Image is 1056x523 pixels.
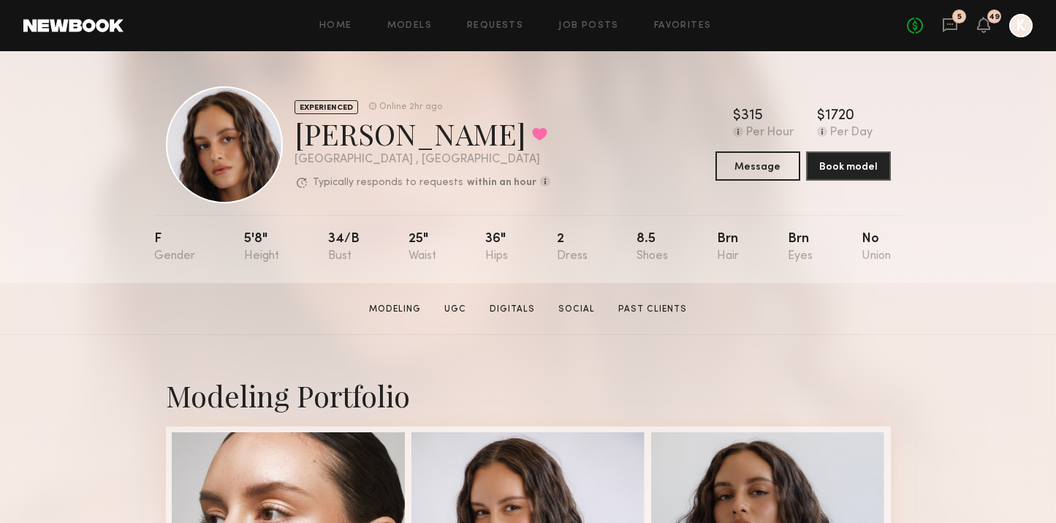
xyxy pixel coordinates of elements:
div: F [154,233,195,263]
div: Brn [788,233,813,263]
a: UGC [438,303,472,316]
a: K [1009,14,1033,37]
div: 1720 [825,109,854,124]
a: Requests [467,21,523,31]
div: 8.5 [637,233,668,263]
button: Book model [806,151,891,181]
div: Modeling Portfolio [166,376,891,415]
div: $ [733,109,741,124]
div: 34/b [328,233,360,263]
div: EXPERIENCED [295,100,358,114]
a: Digitals [484,303,541,316]
a: Social [552,303,601,316]
div: No [862,233,891,263]
div: 2 [557,233,588,263]
a: Models [387,21,432,31]
div: 25" [409,233,436,263]
a: Past Clients [612,303,693,316]
b: within an hour [467,178,536,188]
div: 49 [989,13,1000,21]
div: Per Day [830,127,873,140]
a: 5 [942,17,958,35]
p: Typically responds to requests [313,178,463,188]
div: Per Hour [746,127,794,140]
div: 315 [741,109,763,124]
div: 36" [485,233,508,263]
div: 5 [957,13,962,21]
div: 5'8" [244,233,279,263]
div: $ [817,109,825,124]
a: Modeling [363,303,427,316]
a: Home [319,21,352,31]
div: Online 2hr ago [379,102,442,112]
a: Favorites [654,21,712,31]
a: Job Posts [558,21,619,31]
div: [GEOGRAPHIC_DATA] , [GEOGRAPHIC_DATA] [295,154,550,166]
div: [PERSON_NAME] [295,114,550,153]
div: Brn [717,233,739,263]
button: Message [715,151,800,181]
